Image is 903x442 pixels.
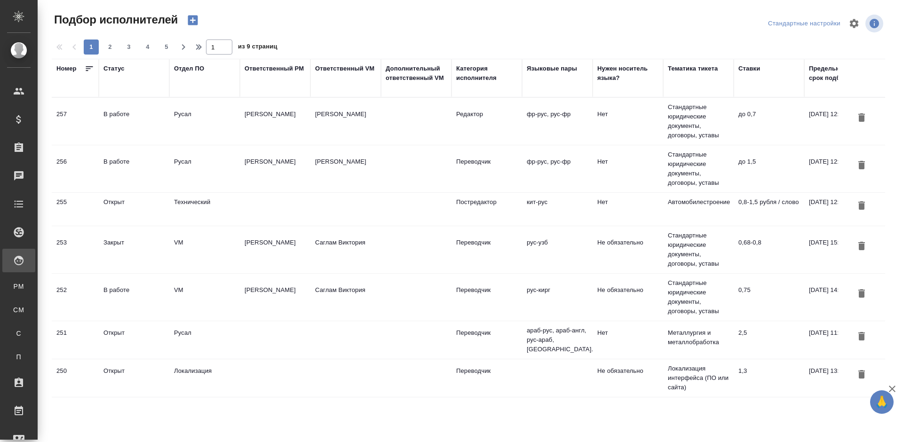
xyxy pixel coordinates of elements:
[140,39,155,55] button: 4
[56,157,94,166] div: 256
[7,347,31,366] a: П
[240,152,310,185] td: [PERSON_NAME]
[854,366,870,384] button: Удалить
[451,152,522,185] td: Переводчик
[527,285,588,295] p: рус-кирг
[854,110,870,127] button: Удалить
[804,193,875,226] td: [DATE] 12:00
[7,324,31,343] a: С
[527,197,588,207] p: кит-рус
[310,152,381,185] td: [PERSON_NAME]
[593,193,663,226] td: Нет
[182,12,204,28] button: Создать
[159,39,174,55] button: 5
[854,238,870,255] button: Удалить
[56,366,94,376] div: 250
[593,324,663,356] td: Нет
[103,42,118,52] span: 2
[738,64,760,73] div: Ставки
[12,352,26,362] span: П
[870,390,894,414] button: 🙏
[451,362,522,395] td: Переводчик
[56,328,94,338] div: 251
[854,157,870,174] button: Удалить
[663,359,734,397] td: Локализация интерфейса (ПО или сайта)
[668,64,718,73] div: Тематика тикета
[874,392,890,412] span: 🙏
[169,281,240,314] td: VM
[456,64,517,83] div: Категория исполнителя
[663,324,734,356] td: Металлургия и металлобработка
[56,197,94,207] div: 255
[804,362,875,395] td: [DATE] 13:23
[169,362,240,395] td: Локализация
[527,64,577,73] div: Языковые пары
[121,39,136,55] button: 3
[103,157,165,166] div: В работе
[734,193,804,226] td: 0,8-1,5 рубля / слово
[7,300,31,319] a: CM
[734,281,804,314] td: 0,75
[734,362,804,395] td: 1,3
[865,15,885,32] span: Посмотреть информацию
[451,105,522,138] td: Редактор
[103,64,125,73] div: Статус
[310,281,381,314] td: Саглам Виктория
[593,105,663,138] td: Нет
[451,193,522,226] td: Постредактор
[663,145,734,192] td: Стандартные юридические документы, договоры, уставы
[527,326,588,354] p: араб-рус, араб-англ, рус-араб, [GEOGRAPHIC_DATA]...
[843,12,865,35] span: Настроить таблицу
[663,98,734,145] td: Стандартные юридические документы, договоры, уставы
[663,274,734,321] td: Стандартные юридические документы, договоры, уставы
[140,42,155,52] span: 4
[527,110,588,119] p: фр-рус, рус-фр
[56,64,77,73] div: Номер
[159,42,174,52] span: 5
[52,12,178,27] span: Подбор исполнителей
[103,39,118,55] button: 2
[174,64,204,73] div: Отдел ПО
[315,64,374,73] div: Ответственный VM
[121,42,136,52] span: 3
[103,285,165,295] div: В работе
[103,197,165,207] div: Открыт
[597,64,658,83] div: Нужен носитель языка?
[238,41,277,55] span: из 9 страниц
[766,16,843,31] div: split button
[734,105,804,138] td: до 0,7
[804,152,875,185] td: [DATE] 12:00
[804,324,875,356] td: [DATE] 11:51
[386,64,447,83] div: Дополнительный ответственный VM
[593,281,663,314] td: Не обязательно
[593,362,663,395] td: Не обязательно
[169,105,240,138] td: Русал
[240,105,310,138] td: [PERSON_NAME]
[310,233,381,266] td: Саглам Виктория
[804,281,875,314] td: [DATE] 14:32
[169,152,240,185] td: Русал
[734,152,804,185] td: до 1,5
[7,277,31,296] a: PM
[56,110,94,119] div: 257
[451,233,522,266] td: Переводчик
[804,105,875,138] td: [DATE] 12:00
[169,193,240,226] td: Технический
[527,157,588,166] p: фр-рус, рус-фр
[12,282,26,291] span: PM
[240,233,310,266] td: [PERSON_NAME]
[56,285,94,295] div: 252
[593,152,663,185] td: Нет
[310,105,381,138] td: [PERSON_NAME]
[804,233,875,266] td: [DATE] 15:55
[451,281,522,314] td: Переводчик
[854,285,870,303] button: Удалить
[451,324,522,356] td: Переводчик
[12,329,26,338] span: С
[527,238,588,247] p: рус-узб
[12,305,26,315] span: CM
[734,233,804,266] td: 0,68-0,8
[663,193,734,226] td: Автомобилестроение
[854,328,870,346] button: Удалить
[663,226,734,273] td: Стандартные юридические документы, договоры, уставы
